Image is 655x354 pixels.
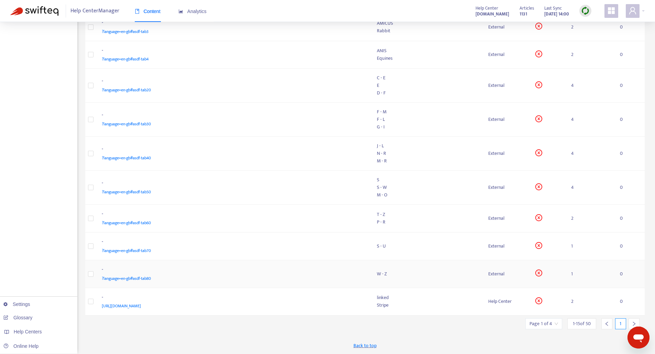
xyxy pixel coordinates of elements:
[488,242,524,250] div: External
[102,294,363,302] div: -
[566,260,614,288] td: 1
[377,123,477,131] div: G - I
[102,302,141,309] span: [URL][DOMAIN_NAME]
[614,171,645,205] td: 0
[520,4,534,12] span: Articles
[3,301,30,307] a: Settings
[604,321,609,326] span: left
[607,7,615,15] span: appstore
[614,260,645,288] td: 0
[476,10,509,18] a: [DOMAIN_NAME]
[566,205,614,232] td: 2
[377,20,477,27] div: AMICUS
[3,315,32,320] a: Glossary
[544,10,569,18] strong: [DATE] 14:00
[102,87,151,93] span: ?language=en-gb#asdf-tab20
[566,69,614,103] td: 4
[566,171,614,205] td: 4
[535,242,542,249] span: close-circle
[377,211,477,218] div: T - Z
[377,108,477,116] div: F - M
[70,4,119,18] span: Help Center Manager
[178,9,207,14] span: Analytics
[102,56,149,62] span: ?language=en-gb#asdf-tab4
[581,7,590,15] img: sync.dc5367851b00ba804db3.png
[566,232,614,260] td: 1
[102,28,149,35] span: ?language=en-gb#asdf-tab3
[102,210,363,219] div: -
[102,19,363,28] div: -
[377,47,477,55] div: ANIS
[614,137,645,171] td: 0
[135,9,161,14] span: Content
[535,50,542,57] span: close-circle
[377,242,477,250] div: S - U
[488,270,524,278] div: External
[377,301,477,309] div: Stripe
[377,55,477,62] div: Equines
[102,266,363,275] div: -
[566,288,614,316] td: 2
[377,218,477,226] div: P - R
[102,179,363,188] div: -
[135,9,140,14] span: book
[476,4,498,12] span: Help Center
[488,298,524,305] div: Help Center
[566,13,614,41] td: 2
[102,238,363,247] div: -
[488,23,524,31] div: External
[102,111,363,120] div: -
[614,69,645,103] td: 0
[178,9,183,14] span: area-chart
[627,327,649,349] iframe: Schaltfläche zum Öffnen des Messaging-Fensters
[629,7,637,15] span: user
[535,270,542,276] span: close-circle
[377,191,477,199] div: M - O
[3,343,39,349] a: Online Help
[488,82,524,89] div: External
[377,270,477,278] div: W - Z
[614,41,645,69] td: 0
[535,81,542,88] span: close-circle
[102,77,363,86] div: -
[14,329,42,334] span: Help Centers
[377,150,477,157] div: N - R
[377,82,477,89] div: E
[377,74,477,82] div: C - E
[377,294,477,301] div: linked
[102,247,151,254] span: ?language=en-gb#asdf-tab70
[102,121,151,127] span: ?language=en-gb#asdf-tab30
[488,215,524,222] div: External
[377,176,477,184] div: S
[10,6,58,16] img: Swifteq
[566,137,614,171] td: 4
[566,103,614,137] td: 4
[535,149,542,156] span: close-circle
[614,232,645,260] td: 0
[102,47,363,56] div: -
[535,183,542,190] span: close-circle
[377,184,477,191] div: S - W
[488,184,524,191] div: External
[535,23,542,30] span: close-circle
[377,89,477,97] div: D - F
[377,142,477,150] div: J - L
[353,342,376,349] span: Back to top
[102,219,151,226] span: ?language=en-gb#asdf-tab60
[488,150,524,157] div: External
[535,115,542,122] span: close-circle
[632,321,636,326] span: right
[520,10,527,18] strong: 1131
[614,103,645,137] td: 0
[614,205,645,232] td: 0
[535,297,542,304] span: close-circle
[614,288,645,316] td: 0
[544,4,562,12] span: Last Sync
[102,155,151,161] span: ?language=en-gb#asdf-tab40
[102,275,151,282] span: ?language=en-gb#asdf-tab80
[488,51,524,58] div: External
[377,157,477,165] div: M - R
[573,320,591,327] span: 1 - 15 of 50
[102,145,363,154] div: -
